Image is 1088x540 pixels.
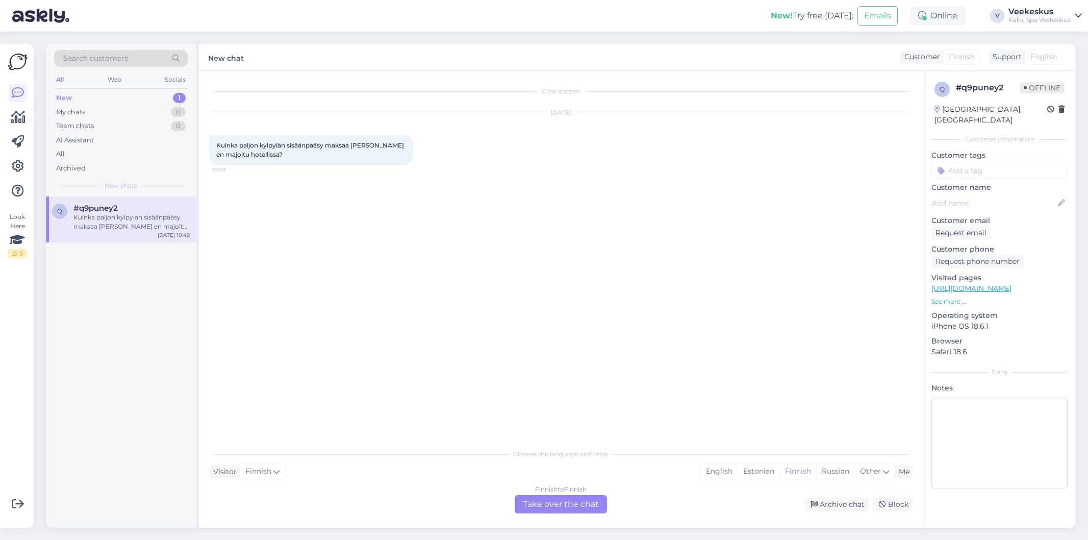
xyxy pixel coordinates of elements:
[216,141,406,158] span: Kuinka paljon kylpylän sisäänpääsy maksaa [PERSON_NAME] en majoitu hotellissa?
[895,467,909,477] div: Me
[940,85,945,93] span: q
[931,273,1068,283] p: Visited pages
[56,149,65,159] div: All
[73,204,118,213] span: #q9puney2
[209,108,913,117] div: [DATE]
[245,466,271,477] span: Finnish
[209,87,913,96] div: Chat started
[771,10,853,22] div: Try free [DATE]:
[931,336,1068,347] p: Browser
[932,198,1056,209] input: Add name
[931,226,991,240] div: Request email
[990,9,1004,23] div: V
[8,52,28,71] img: Askly Logo
[56,121,94,131] div: Team chats
[54,73,66,86] div: All
[63,53,128,64] span: Search customers
[73,213,190,231] div: Kuinka paljon kylpylän sisäänpääsy maksaa [PERSON_NAME] en majoitu hotellissa?
[956,82,1020,94] div: # q9puney2
[171,121,186,131] div: 0
[931,310,1068,321] p: Operating system
[56,93,72,103] div: New
[535,485,587,494] div: Finnish to Finnish
[1008,16,1071,24] div: Kales Spa Veekeskus
[1020,82,1065,93] span: Offline
[857,6,898,26] button: Emails
[209,450,913,459] div: Choose the language and reply
[931,182,1068,193] p: Customer name
[515,495,607,513] div: Take over the chat
[873,498,913,511] div: Block
[931,135,1068,144] div: Customer information
[931,150,1068,161] p: Customer tags
[931,383,1068,394] p: Notes
[931,367,1068,377] div: Extra
[931,215,1068,226] p: Customer email
[989,52,1022,62] div: Support
[816,464,854,479] div: Russian
[931,163,1068,178] input: Add a tag
[934,104,1047,126] div: [GEOGRAPHIC_DATA], [GEOGRAPHIC_DATA]
[931,347,1068,357] p: Safari 18.6
[57,207,62,215] span: q
[208,50,244,64] label: New chat
[56,163,86,174] div: Archived
[56,107,85,117] div: My chats
[173,93,186,103] div: 1
[158,231,190,239] div: [DATE] 10:49
[209,467,237,477] div: Visitor
[931,255,1024,268] div: Request phone number
[931,284,1011,293] a: [URL][DOMAIN_NAME]
[860,467,881,476] span: Other
[106,73,123,86] div: Web
[949,52,975,62] span: Finnish
[910,7,966,25] div: Online
[163,73,188,86] div: Socials
[56,135,94,145] div: AI Assistant
[931,244,1068,255] p: Customer phone
[212,166,250,174] span: 10:49
[931,321,1068,332] p: iPhone OS 18.6.1
[804,498,869,511] div: Archive chat
[900,52,940,62] div: Customer
[171,107,186,117] div: 0
[931,297,1068,306] p: See more ...
[1008,8,1082,24] a: VeekeskusKales Spa Veekeskus
[1008,8,1071,16] div: Veekeskus
[701,464,738,479] div: English
[8,249,27,258] div: 2 / 3
[771,11,793,20] b: New!
[1030,52,1057,62] span: English
[105,181,137,190] span: New chats
[738,464,779,479] div: Estonian
[779,464,816,479] div: Finnish
[8,212,27,258] div: Look Here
